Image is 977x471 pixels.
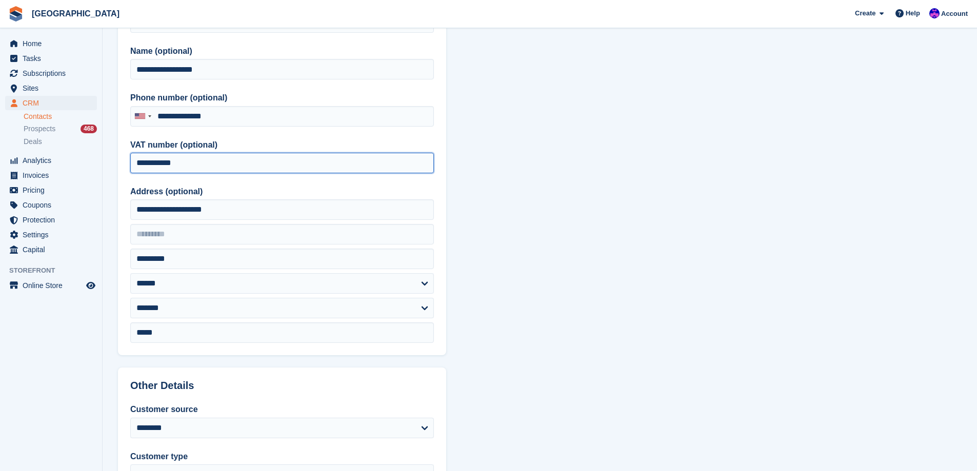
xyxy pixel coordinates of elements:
a: Contacts [24,112,97,121]
h2: Other Details [130,380,434,392]
a: menu [5,198,97,212]
span: Analytics [23,153,84,168]
span: Invoices [23,168,84,182]
span: Account [941,9,968,19]
a: menu [5,242,97,257]
span: Pricing [23,183,84,197]
a: menu [5,213,97,227]
span: Protection [23,213,84,227]
a: menu [5,51,97,66]
span: Help [906,8,920,18]
a: menu [5,168,97,182]
span: Capital [23,242,84,257]
span: Subscriptions [23,66,84,80]
span: Home [23,36,84,51]
label: VAT number (optional) [130,139,434,151]
a: menu [5,228,97,242]
span: Prospects [24,124,55,134]
a: menu [5,183,97,197]
label: Customer source [130,403,434,416]
a: menu [5,81,97,95]
img: stora-icon-8386f47178a22dfd0bd8f6a31ec36ba5ce8667c1dd55bd0f319d3a0aa187defe.svg [8,6,24,22]
a: [GEOGRAPHIC_DATA] [28,5,124,22]
a: Deals [24,136,97,147]
a: menu [5,36,97,51]
a: menu [5,96,97,110]
div: United States: +1 [131,107,154,126]
div: 468 [81,125,97,133]
span: Storefront [9,265,102,276]
a: Preview store [85,279,97,292]
a: Prospects 468 [24,124,97,134]
label: Address (optional) [130,186,434,198]
label: Phone number (optional) [130,92,434,104]
span: Settings [23,228,84,242]
span: Deals [24,137,42,147]
label: Name (optional) [130,45,434,57]
span: Online Store [23,278,84,293]
a: menu [5,278,97,293]
a: menu [5,153,97,168]
label: Customer type [130,450,434,463]
span: Tasks [23,51,84,66]
span: CRM [23,96,84,110]
img: Ivan Gačić [929,8,940,18]
span: Create [855,8,875,18]
a: menu [5,66,97,80]
span: Coupons [23,198,84,212]
span: Sites [23,81,84,95]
